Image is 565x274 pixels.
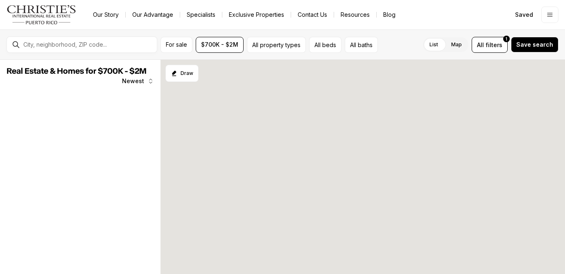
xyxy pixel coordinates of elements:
[222,9,291,20] a: Exclusive Properties
[196,37,244,53] button: $700K - $2M
[506,36,507,42] span: 1
[486,41,502,49] span: filters
[201,41,238,48] span: $700K - $2M
[423,37,445,52] label: List
[345,37,378,53] button: All baths
[166,41,187,48] span: For sale
[477,41,484,49] span: All
[7,67,147,75] span: Real Estate & Homes for $700K - $2M
[515,11,533,18] span: Saved
[541,7,558,23] button: Open menu
[334,9,376,20] a: Resources
[180,9,222,20] a: Specialists
[117,73,159,89] button: Newest
[122,78,144,84] span: Newest
[291,9,334,20] button: Contact Us
[511,37,558,52] button: Save search
[247,37,306,53] button: All property types
[160,37,192,53] button: For sale
[165,65,199,82] button: Start drawing
[309,37,341,53] button: All beds
[126,9,180,20] a: Our Advantage
[445,37,468,52] label: Map
[377,9,402,20] a: Blog
[7,5,77,25] img: logo
[86,9,125,20] a: Our Story
[516,41,553,48] span: Save search
[510,7,538,23] a: Saved
[472,37,508,53] button: Allfilters1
